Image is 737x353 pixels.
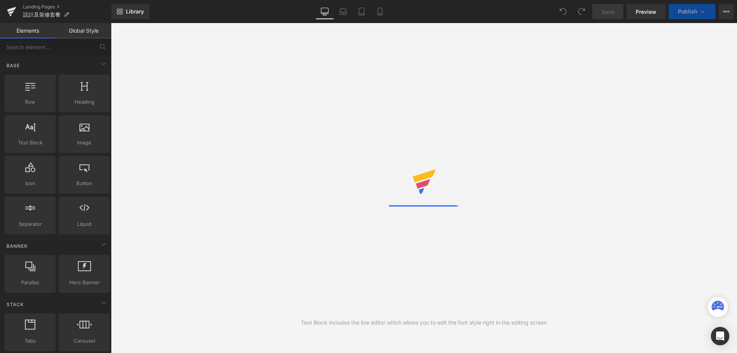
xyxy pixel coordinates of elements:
span: Row [7,98,53,106]
a: Mobile [371,4,389,19]
span: Carousel [61,337,107,345]
div: Open Intercom Messenger [711,327,729,345]
span: Publish [678,8,697,15]
span: Stack [6,301,25,308]
span: 設計及裝修套餐 [23,12,61,18]
a: Desktop [316,4,334,19]
span: Heading [61,98,107,106]
span: Banner [6,242,28,250]
span: Image [61,139,107,147]
a: Laptop [334,4,352,19]
span: Liquid [61,220,107,228]
span: Base [6,62,21,69]
a: Tablet [352,4,371,19]
a: Preview [626,4,666,19]
span: Preview [636,8,656,16]
button: More [719,4,734,19]
span: Button [61,179,107,187]
a: Global Style [56,23,111,38]
span: Library [126,8,144,15]
div: Text Block includes the live editor which allows you to edit the font style right in the editing ... [301,318,547,327]
span: Text Block [7,139,53,147]
a: Landing Pages [23,4,111,10]
span: Parallax [7,278,53,287]
button: Undo [555,4,571,19]
button: Publish [669,4,716,19]
span: Hero Banner [61,278,107,287]
span: Save [601,8,614,16]
button: Redo [574,4,589,19]
a: New Library [111,4,149,19]
span: Separator [7,220,53,228]
span: Tabs [7,337,53,345]
span: Icon [7,179,53,187]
